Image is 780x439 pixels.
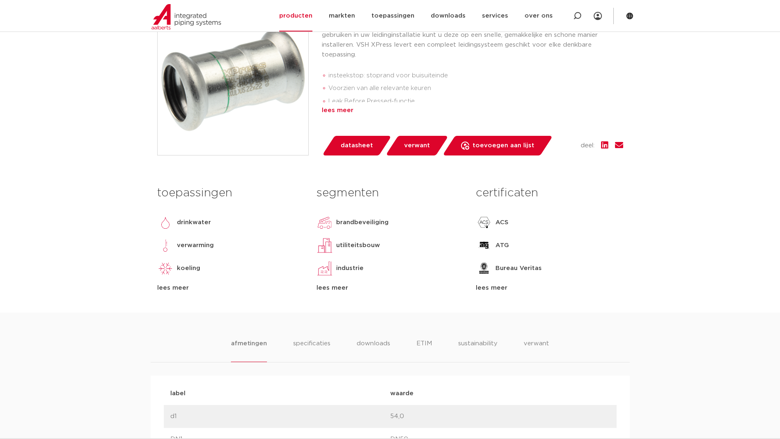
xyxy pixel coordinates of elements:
[476,283,623,293] div: lees meer
[317,260,333,277] img: industrie
[336,218,389,227] p: brandbeveiliging
[476,260,492,277] img: Bureau Veritas
[177,241,214,250] p: verwarming
[336,241,380,250] p: utiliteitsbouw
[390,412,610,421] p: 54,0
[317,214,333,231] img: brandbeveiliging
[157,185,304,201] h3: toepassingen
[317,185,463,201] h3: segmenten
[177,218,211,227] p: drinkwater
[404,139,430,152] span: verwant
[416,339,432,362] li: ETIM
[157,283,304,293] div: lees meer
[322,106,623,115] div: lees meer
[157,214,174,231] img: drinkwater
[328,95,623,108] li: Leak Before Pressed-functie
[177,263,200,273] p: koeling
[524,339,549,362] li: verwant
[390,389,610,398] p: waarde
[581,141,595,151] span: deel:
[385,136,448,155] a: verwant
[495,241,509,250] p: ATG
[157,260,174,277] img: koeling
[317,283,463,293] div: lees meer
[473,139,534,152] span: toevoegen aan lijst
[293,339,330,362] li: specificaties
[231,339,267,362] li: afmetingen
[357,339,390,362] li: downloads
[170,412,390,421] p: d1
[322,136,391,155] a: datasheet
[336,263,364,273] p: industrie
[157,237,174,254] img: verwarming
[476,214,492,231] img: ACS
[328,69,623,82] li: insteekstop: stoprand voor buisuiteinde
[495,263,542,273] p: Bureau Veritas
[458,339,497,362] li: sustainability
[328,82,623,95] li: Voorzien van alle relevante keuren
[322,20,623,60] p: De VSH XPress R2701 is een rechte RVS koppeling met 2 pers aansluitingen. Door VSH XPress te gebr...
[317,237,333,254] img: utiliteitsbouw
[495,218,509,227] p: ACS
[341,139,373,152] span: datasheet
[476,237,492,254] img: ATG
[158,5,308,155] img: Product Image for VSH XPress RVS rechte koppeling FF 54
[476,185,623,201] h3: certificaten
[170,389,390,398] p: label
